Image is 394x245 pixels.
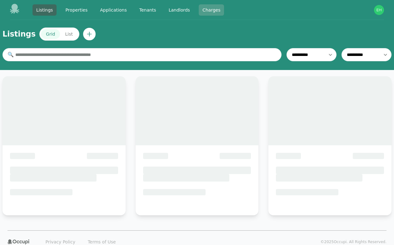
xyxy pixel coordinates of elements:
[199,4,224,16] a: Charges
[60,29,77,39] button: List
[41,29,60,39] button: Grid
[165,4,194,16] a: Landlords
[32,4,57,16] a: Listings
[96,4,131,16] a: Applications
[136,4,160,16] a: Tenants
[83,28,96,40] button: Create new listing
[2,29,36,39] h1: Listings
[62,4,91,16] a: Properties
[321,239,387,244] p: © 2025 Occupi. All Rights Reserved.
